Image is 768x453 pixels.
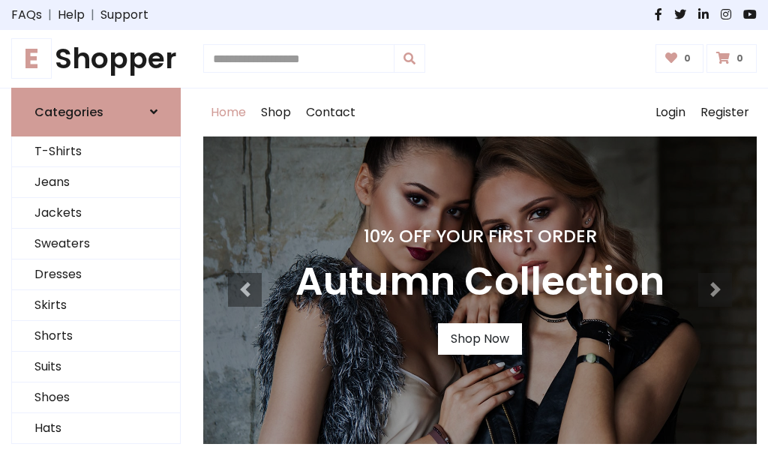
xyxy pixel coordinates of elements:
[298,88,363,136] a: Contact
[12,167,180,198] a: Jeans
[693,88,757,136] a: Register
[11,42,181,76] a: EShopper
[253,88,298,136] a: Shop
[11,38,52,79] span: E
[12,290,180,321] a: Skirts
[295,259,664,305] h3: Autumn Collection
[100,6,148,24] a: Support
[34,105,103,119] h6: Categories
[12,229,180,259] a: Sweaters
[12,136,180,167] a: T-Shirts
[12,352,180,382] a: Suits
[12,259,180,290] a: Dresses
[58,6,85,24] a: Help
[11,42,181,76] h1: Shopper
[12,198,180,229] a: Jackets
[42,6,58,24] span: |
[11,6,42,24] a: FAQs
[655,44,704,73] a: 0
[12,321,180,352] a: Shorts
[11,88,181,136] a: Categories
[203,88,253,136] a: Home
[85,6,100,24] span: |
[680,52,694,65] span: 0
[295,226,664,247] h4: 10% Off Your First Order
[438,323,522,355] a: Shop Now
[12,382,180,413] a: Shoes
[648,88,693,136] a: Login
[706,44,757,73] a: 0
[733,52,747,65] span: 0
[12,413,180,444] a: Hats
